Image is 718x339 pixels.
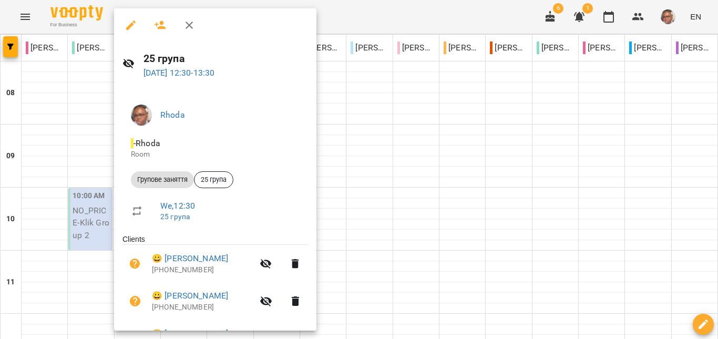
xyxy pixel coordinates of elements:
[122,251,148,276] button: Unpaid. Bill the attendance?
[152,302,253,313] p: [PHONE_NUMBER]
[131,149,300,160] p: Room
[160,212,190,221] a: 25 група
[160,110,185,120] a: Rhoda
[143,68,215,78] a: [DATE] 12:30-13:30
[194,171,233,188] div: 25 група
[131,175,194,184] span: Групове заняття
[152,265,253,275] p: [PHONE_NUMBER]
[122,289,148,314] button: Unpaid. Bill the attendance?
[194,175,233,184] span: 25 група
[131,138,162,148] span: - Rhoda
[143,50,308,67] h6: 25 група
[131,105,152,126] img: 506b4484e4e3c983820f65d61a8f4b66.jpg
[152,290,228,302] a: 😀 [PERSON_NAME]
[152,252,228,265] a: 😀 [PERSON_NAME]
[160,201,195,211] a: We , 12:30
